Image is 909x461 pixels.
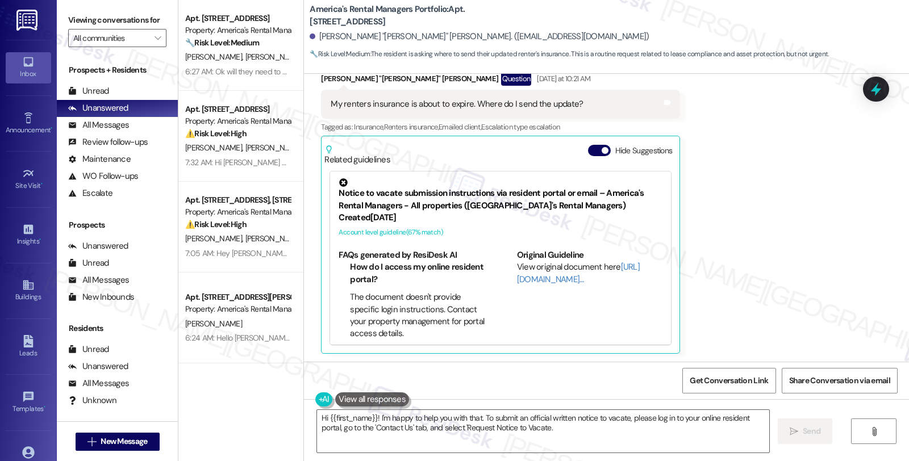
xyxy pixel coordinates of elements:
a: Insights • [6,220,51,250]
div: Property: America's Rental Managers Portfolio [185,206,290,218]
div: Apt. [STREET_ADDRESS] [185,12,290,24]
div: [PERSON_NAME] "[PERSON_NAME]" [PERSON_NAME]. ([EMAIL_ADDRESS][DOMAIN_NAME]) [310,31,649,43]
strong: ⚠️ Risk Level: High [185,128,247,139]
div: New Inbounds [68,291,134,303]
span: : The resident is asking where to send their updated renter's insurance. This is a routine reques... [310,48,828,60]
span: New Message [101,435,147,447]
div: Prospects + Residents [57,64,178,76]
div: 6:24 AM: Hello [PERSON_NAME]. This is [PERSON_NAME]. I have a question for you [185,333,456,343]
a: Buildings [6,275,51,306]
textarea: Hi {{first_name}}! I'm happy to help you with that. To submit an official written notice to vacat... [317,410,769,452]
span: [PERSON_NAME] [185,52,245,62]
span: [PERSON_NAME] [245,143,302,153]
button: Share Conversation via email [782,368,898,393]
div: Tagged as: [321,119,680,135]
div: Related guidelines [324,145,390,166]
b: America's Rental Managers Portfolio: Apt. [STREET_ADDRESS] [310,3,537,28]
span: • [41,180,43,188]
div: All Messages [68,119,129,131]
span: Renters insurance , [384,122,439,132]
span: [PERSON_NAME] [185,143,245,153]
span: • [51,124,52,132]
div: Review follow-ups [68,136,148,148]
a: [URL][DOMAIN_NAME]… [517,261,640,284]
div: View original document here [517,261,663,286]
img: ResiDesk Logo [16,10,40,31]
div: 7:05 AM: Hey [PERSON_NAME] and [PERSON_NAME], we appreciate your text! We'll be back at 11AM to h... [185,248,739,258]
a: Inbox [6,52,51,83]
div: Unread [68,257,109,269]
span: [PERSON_NAME] [245,52,302,62]
li: The document doesn't provide specific login instructions. Contact your property management for po... [350,291,485,340]
div: [PERSON_NAME] "[PERSON_NAME]" [PERSON_NAME] [321,72,680,90]
div: Apt. [STREET_ADDRESS] [185,103,290,115]
span: Get Conversation Link [690,375,768,387]
span: Share Conversation via email [789,375,890,387]
div: Unread [68,343,109,355]
span: [PERSON_NAME] [245,233,302,244]
a: Templates • [6,387,51,418]
div: Maintenance [68,153,131,165]
span: [PERSON_NAME] [185,233,245,244]
div: Unread [68,85,109,97]
div: Residents [57,322,178,334]
div: All Messages [68,378,129,389]
div: Escalate [68,187,112,199]
span: • [44,403,45,411]
i:  [87,437,96,446]
li: What is the exact URL for the online resident portal? [350,340,485,364]
button: New Message [76,433,160,451]
b: Original Guideline [517,249,584,261]
a: Site Visit • [6,164,51,195]
div: Unanswered [68,361,128,372]
i:  [870,427,878,436]
span: Emailed client , [439,122,481,132]
button: Get Conversation Link [682,368,775,393]
span: [PERSON_NAME] [185,318,242,329]
strong: 🔧 Risk Level: Medium [185,37,259,48]
span: Send [803,425,820,437]
span: Escalation type escalation [481,122,560,132]
div: Unanswered [68,102,128,114]
div: 6:27 AM: Ok will they need to come inside the unit? [185,66,352,77]
i:  [790,427,798,436]
i:  [155,33,161,43]
label: Hide Suggestions [615,145,673,157]
div: Property: America's Rental Managers Portfolio [185,303,290,315]
div: Notice to vacate submission instructions via resident portal or email – America's Rental Managers... [339,178,662,212]
a: Leads [6,332,51,362]
div: Prospects [57,219,178,231]
div: Property: America's Rental Managers Portfolio [185,115,290,127]
strong: ⚠️ Risk Level: High [185,219,247,229]
div: [DATE] at 10:21 AM [534,73,590,85]
div: All Messages [68,274,129,286]
span: Insurance , [354,122,384,132]
div: Property: America's Rental Managers Portfolio [185,24,290,36]
b: FAQs generated by ResiDesk AI [339,249,457,261]
input: All communities [73,29,148,47]
span: • [39,236,41,244]
button: Send [778,418,833,444]
strong: 🔧 Risk Level: Medium [310,49,370,58]
div: WO Follow-ups [68,170,138,182]
div: Account level guideline ( 67 % match) [339,227,662,238]
div: Unknown [68,395,116,406]
div: Created [DATE] [339,212,662,224]
li: How do I access my online resident portal? [350,261,485,286]
div: Unanswered [68,240,128,252]
div: Question [501,72,531,86]
div: Apt. [STREET_ADDRESS], [STREET_ADDRESS] [185,194,290,206]
div: Apt. [STREET_ADDRESS][PERSON_NAME][PERSON_NAME] [185,291,290,303]
label: Viewing conversations for [68,11,166,29]
div: My renters insurance is about to expire. Where do I send the update? [331,98,583,110]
